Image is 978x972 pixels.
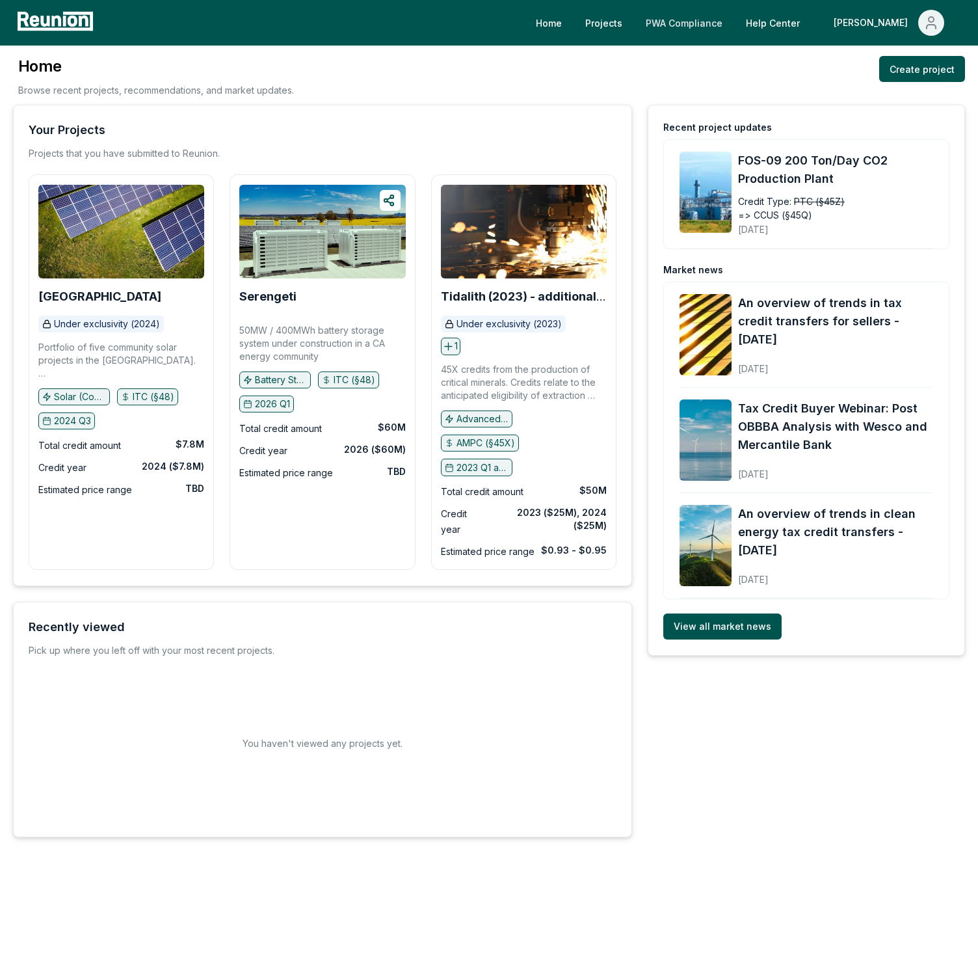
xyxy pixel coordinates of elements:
div: [DATE] [738,353,933,375]
div: Estimated price range [239,465,333,481]
p: 50MW / 400MWh battery storage system under construction in a CA energy community [239,324,405,363]
a: Create project [879,56,965,82]
div: 2026 ($60M) [344,443,406,456]
div: Total credit amount [38,438,121,453]
p: 45X credits from the production of critical minerals. Credits relate to the anticipated eligibili... [441,363,607,402]
div: $7.8M [176,438,204,451]
div: Credit year [441,506,487,537]
a: PWA Compliance [635,10,733,36]
span: => CCUS (§45Q) [738,208,812,222]
a: [GEOGRAPHIC_DATA] [38,290,161,303]
p: 2026 Q1 [255,398,290,411]
div: Recent project updates [663,121,772,134]
div: $60M [378,421,406,434]
p: ITC (§48) [133,390,174,403]
div: [DATE] [738,458,933,481]
p: 2023 Q1 and earlier [456,461,509,474]
p: Solar (Community) [54,390,106,403]
span: PTC (§45Z) [794,195,845,208]
a: An overview of trends in tax credit transfers for sellers - [DATE] [738,294,933,349]
button: Advanced manufacturing [441,411,512,427]
button: 2024 Q3 [38,412,95,429]
a: Projects [575,10,633,36]
a: Tidalith (2023) - additional volume [441,290,607,303]
button: [PERSON_NAME] [823,10,955,36]
p: Browse recent projects, recommendations, and market updates. [18,83,294,97]
div: Recently viewed [29,618,125,636]
div: Estimated price range [38,482,132,498]
button: 1 [441,338,460,355]
div: TBD [387,465,406,478]
a: Home [525,10,572,36]
a: View all market news [663,614,782,640]
a: FOS-09 200 Ton/Day CO2 Production Plant [738,152,949,188]
img: An overview of trends in tax credit transfers for sellers - September 2025 [680,294,732,375]
a: Serengeti [239,290,297,303]
img: Broad Peak [38,185,204,278]
p: AMPC (§45X) [456,437,515,450]
div: 2023 ($25M), 2024 ($25M) [486,506,607,532]
p: Under exclusivity (2023) [456,317,562,331]
b: Serengeti [239,290,297,303]
div: 2024 ($7.8M) [142,460,204,473]
p: 2024 Q3 [54,414,91,427]
b: [GEOGRAPHIC_DATA] [38,290,161,303]
p: Projects that you have submitted to Reunion. [29,147,220,160]
button: 2026 Q1 [239,396,294,412]
div: Market news [663,263,723,277]
img: Serengeti [239,185,405,278]
div: Pick up where you left off with your most recent projects. [29,644,274,657]
p: Portfolio of five community solar projects in the [GEOGRAPHIC_DATA]. Two projects are being place... [38,341,204,380]
p: ITC (§48) [334,373,375,386]
div: Credit Type: [738,195,791,208]
p: Under exclusivity (2024) [54,317,160,331]
nav: Main [525,10,965,36]
div: Total credit amount [239,421,322,437]
div: Credit year [38,460,86,476]
div: Estimated price range [441,544,535,560]
div: [DATE] [738,563,933,586]
img: An overview of trends in clean energy tax credit transfers - August 2025 [680,505,732,586]
div: $0.93 - $0.95 [541,544,607,557]
a: FOS-09 200 Ton/Day CO2 Production Plant [680,152,732,236]
a: Help Center [735,10,810,36]
b: Tidalith (2023) - additional volume [441,290,606,316]
a: Tax Credit Buyer Webinar: Post OBBBA Analysis with Wesco and Mercantile Bank [738,399,933,454]
button: Solar (Community) [38,388,110,405]
img: Tax Credit Buyer Webinar: Post OBBBA Analysis with Wesco and Mercantile Bank [680,399,732,481]
a: An overview of trends in clean energy tax credit transfers - [DATE] [738,505,933,560]
div: Your Projects [29,121,105,139]
button: 2023 Q1 and earlier [441,459,512,476]
button: Battery Storage [239,371,311,388]
img: Tidalith (2023) - additional volume [441,185,607,278]
div: [DATE] [738,213,949,236]
img: FOS-09 200 Ton/Day CO2 Production Plant [680,152,732,233]
div: Total credit amount [441,484,523,500]
div: [PERSON_NAME] [834,10,913,36]
h2: You haven't viewed any projects yet. [243,736,403,750]
div: Credit year [239,443,287,459]
div: $50M [579,484,607,497]
p: Advanced manufacturing [456,412,509,425]
p: Battery Storage [255,373,307,386]
div: TBD [185,482,204,495]
h3: Home [18,56,294,77]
